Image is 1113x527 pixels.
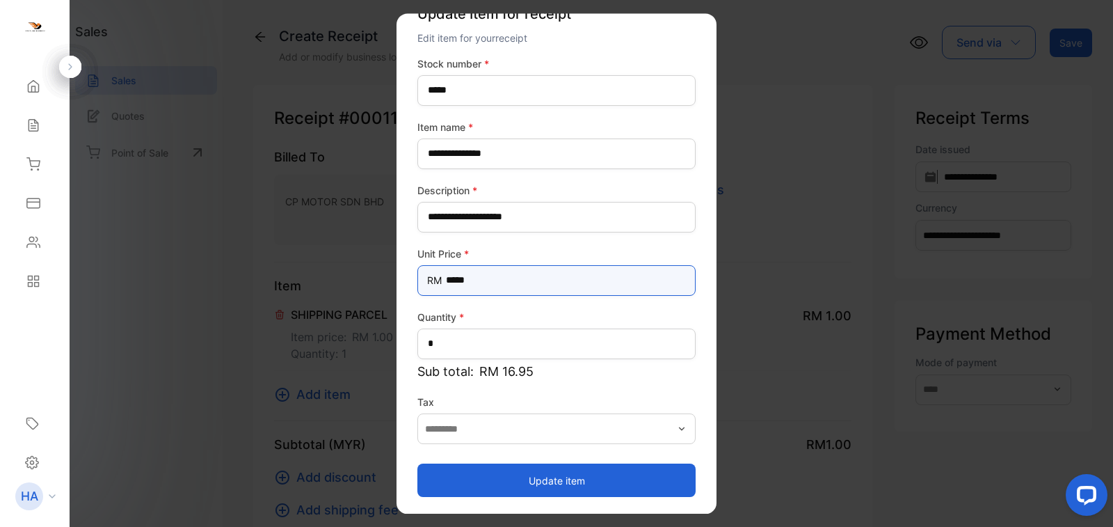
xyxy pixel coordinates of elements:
[479,362,534,381] span: RM 16.95
[427,273,442,288] span: RM
[417,464,696,497] button: Update item
[417,120,696,134] label: Item name
[417,362,696,381] p: Sub total:
[1055,469,1113,527] iframe: LiveChat chat widget
[417,246,696,261] label: Unit Price
[417,395,696,409] label: Tax
[21,487,38,505] p: HA
[417,183,696,198] label: Description
[417,310,696,324] label: Quantity
[417,32,527,44] span: Edit item for your receipt
[417,56,696,71] label: Stock number
[24,18,45,39] img: logo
